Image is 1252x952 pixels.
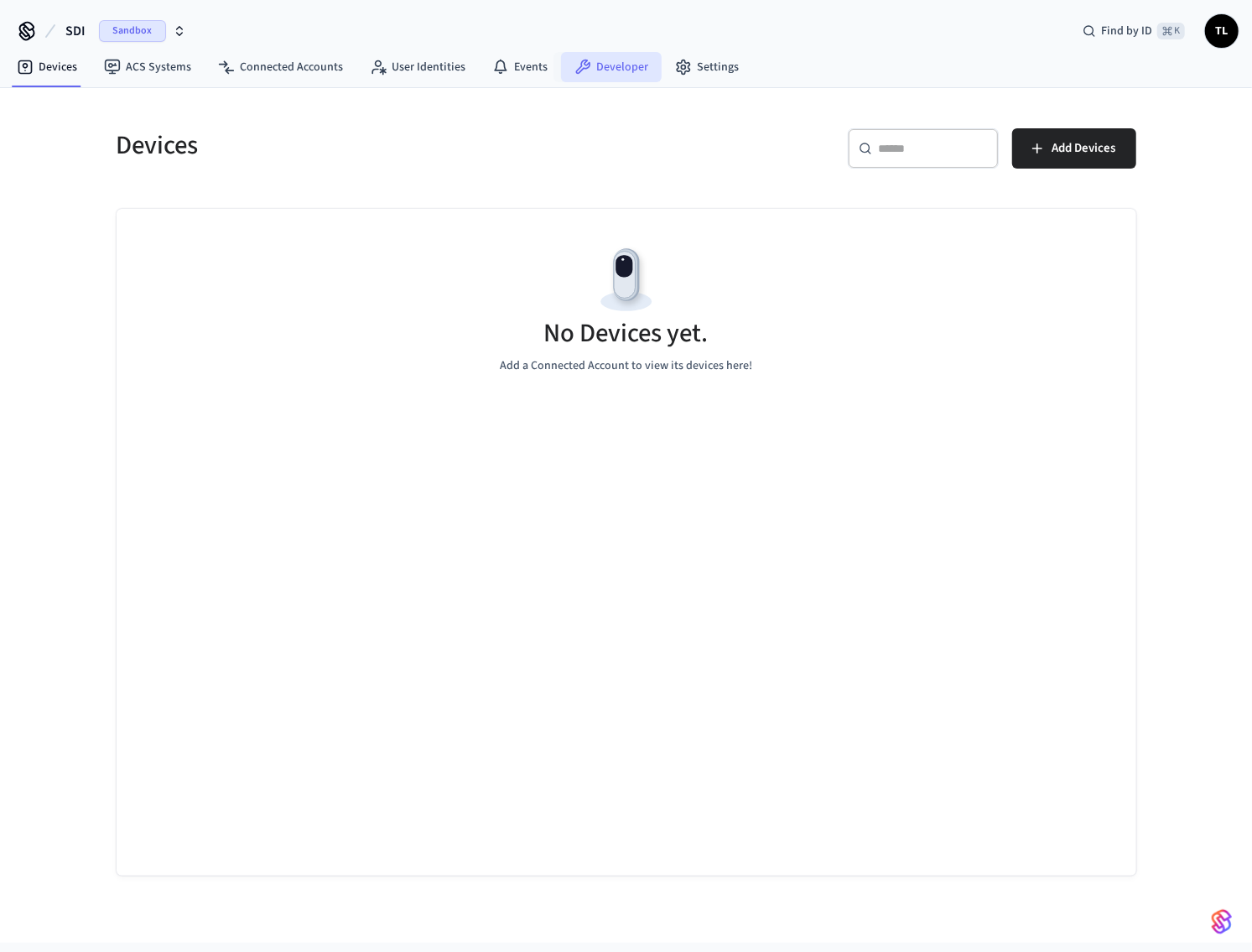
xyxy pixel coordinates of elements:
span: ⌘ K [1157,23,1185,39]
span: Sandbox [99,20,166,42]
button: Add Devices [1012,128,1136,169]
a: User Identities [356,52,479,82]
a: Devices [3,52,91,82]
div: Find by ID⌘ K [1069,16,1198,46]
span: TL [1207,16,1237,46]
span: SDI [65,21,86,41]
a: Events [479,52,561,82]
a: Connected Accounts [205,52,356,82]
a: ACS Systems [91,52,205,82]
a: Settings [662,52,752,82]
img: SeamLogoGradient.69752ec5.svg [1212,908,1232,935]
p: Add a Connected Account to view its devices here! [500,357,752,375]
span: Add Devices [1052,138,1116,159]
span: Find by ID [1101,23,1152,39]
h5: Devices [117,128,616,163]
button: TL [1205,14,1239,48]
img: Devices Empty State [589,242,664,318]
h5: No Devices yet. [544,316,709,351]
a: Developer [561,52,662,82]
